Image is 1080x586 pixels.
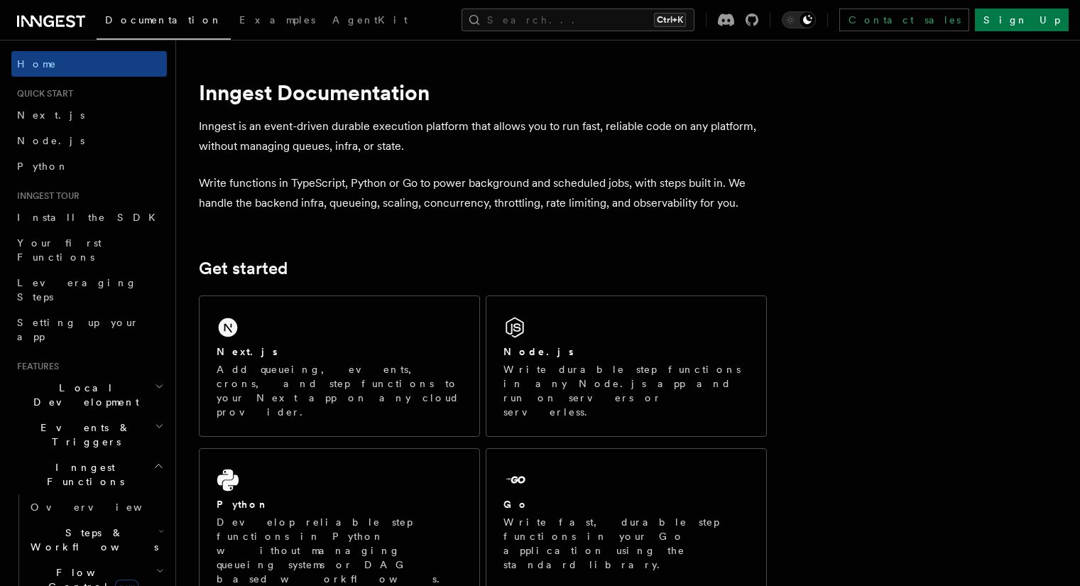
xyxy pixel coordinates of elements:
span: Next.js [17,109,84,121]
span: Install the SDK [17,212,164,223]
p: Write functions in TypeScript, Python or Go to power background and scheduled jobs, with steps bu... [199,173,767,213]
a: Examples [231,4,324,38]
span: Features [11,361,59,372]
span: Steps & Workflows [25,526,158,554]
span: Node.js [17,135,84,146]
a: Contact sales [839,9,969,31]
a: Node.jsWrite durable step functions in any Node.js app and run on servers or serverless. [486,295,767,437]
p: Add queueing, events, crons, and step functions to your Next app on any cloud provider. [217,362,462,419]
a: Node.js [11,128,167,153]
p: Write fast, durable step functions in your Go application using the standard library. [503,515,749,572]
p: Write durable step functions in any Node.js app and run on servers or serverless. [503,362,749,419]
span: Events & Triggers [11,420,155,449]
span: Examples [239,14,315,26]
a: Next.jsAdd queueing, events, crons, and step functions to your Next app on any cloud provider. [199,295,480,437]
span: Inngest tour [11,190,80,202]
a: Leveraging Steps [11,270,167,310]
kbd: Ctrl+K [654,13,686,27]
a: Overview [25,494,167,520]
a: Setting up your app [11,310,167,349]
h2: Go [503,497,529,511]
span: Leveraging Steps [17,277,137,303]
span: Overview [31,501,177,513]
span: Quick start [11,88,73,99]
button: Events & Triggers [11,415,167,455]
span: Documentation [105,14,222,26]
span: AgentKit [332,14,408,26]
p: Inngest is an event-driven durable execution platform that allows you to run fast, reliable code ... [199,116,767,156]
span: Python [17,161,69,172]
a: Python [11,153,167,179]
button: Inngest Functions [11,455,167,494]
a: Next.js [11,102,167,128]
span: Home [17,57,57,71]
a: Documentation [97,4,231,40]
a: AgentKit [324,4,416,38]
span: Your first Functions [17,237,102,263]
button: Local Development [11,375,167,415]
span: Local Development [11,381,155,409]
button: Steps & Workflows [25,520,167,560]
button: Toggle dark mode [782,11,816,28]
p: Develop reliable step functions in Python without managing queueing systems or DAG based workflows. [217,515,462,586]
span: Inngest Functions [11,460,153,489]
a: Sign Up [975,9,1069,31]
h2: Node.js [503,344,574,359]
h2: Next.js [217,344,278,359]
a: Install the SDK [11,205,167,230]
a: Home [11,51,167,77]
a: Your first Functions [11,230,167,270]
a: Get started [199,259,288,278]
button: Search...Ctrl+K [462,9,694,31]
span: Setting up your app [17,317,139,342]
h2: Python [217,497,269,511]
h1: Inngest Documentation [199,80,767,105]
